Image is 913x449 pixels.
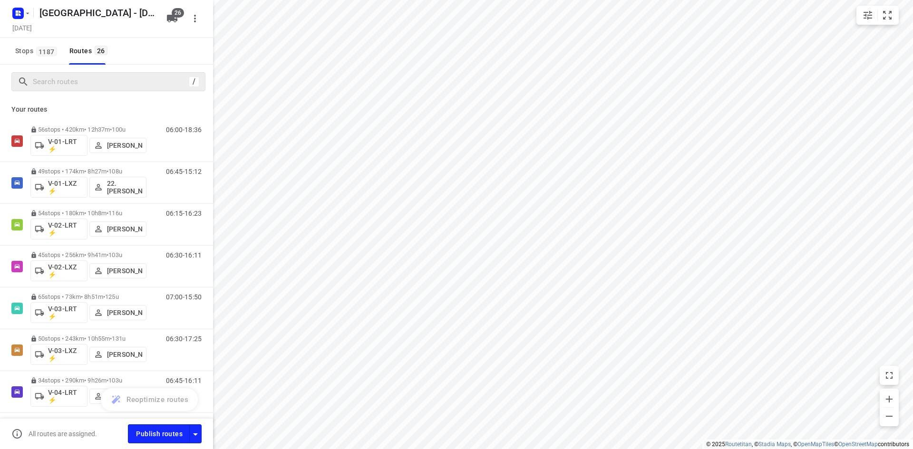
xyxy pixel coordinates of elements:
p: 06:30-16:11 [166,251,202,259]
span: • [110,126,112,133]
button: Reoptimize routes [101,388,198,411]
p: 06:00-18:36 [166,126,202,134]
p: 22. [PERSON_NAME] [107,180,142,195]
span: Stops [15,45,60,57]
button: V-04-LRT ⚡ [30,386,87,407]
button: V-01-LXZ ⚡ [30,177,87,198]
p: 50 stops • 243km • 10h55m [30,335,146,342]
li: © 2025 , © , © © contributors [706,441,909,448]
span: • [103,293,105,300]
p: V-04-LRT ⚡ [48,389,83,404]
span: 131u [112,335,126,342]
p: 45 stops • 256km • 9h41m [30,251,146,258]
div: Routes [69,45,110,57]
p: 06:30-17:25 [166,335,202,343]
button: 26 [163,9,182,28]
button: V-02-LRT ⚡ [30,219,87,239]
p: V-02-LRT ⚡ [48,221,83,237]
button: Map settings [858,6,877,25]
h5: Rename [36,5,159,20]
button: [PERSON_NAME] [89,221,146,237]
p: All routes are assigned. [29,430,97,438]
span: • [110,335,112,342]
a: OpenStreetMap [838,441,878,448]
span: 100u [112,126,126,133]
h5: Project date [9,22,36,33]
span: 125u [105,293,119,300]
span: 103u [108,251,122,258]
button: [PERSON_NAME] [89,347,146,362]
button: V-02-LXZ ⚡ [30,260,87,281]
p: 06:45-15:12 [166,168,202,175]
span: • [107,168,108,175]
button: More [185,9,204,28]
span: • [107,210,108,217]
p: 06:15-16:23 [166,210,202,217]
p: 49 stops • 174km • 8h27m [30,168,146,175]
span: Publish routes [136,428,183,440]
button: V-03-LXZ ⚡ [30,344,87,365]
p: 54 stops • 180km • 10h8m [30,210,146,217]
p: 56 stops • 420km • 12h37m [30,126,146,133]
button: Fit zoom [878,6,897,25]
button: V-01-LRT ⚡ [30,135,87,156]
button: [PERSON_NAME] [89,305,146,320]
p: Your routes [11,105,202,115]
a: OpenMapTiles [797,441,834,448]
p: [PERSON_NAME] [107,142,142,149]
button: Publish routes [128,424,190,443]
div: / [189,76,199,87]
button: V-03-LRT ⚡ [30,302,87,323]
p: [PERSON_NAME] [107,309,142,316]
p: 07:00-15:50 [166,293,202,301]
p: 34 stops • 290km • 9h26m [30,377,146,384]
button: [PERSON_NAME] [89,389,146,404]
button: [PERSON_NAME] [89,263,146,278]
p: V-01-LRT ⚡ [48,138,83,153]
div: small contained button group [856,6,899,25]
p: [PERSON_NAME] [107,267,142,275]
span: • [107,377,108,384]
span: 103u [108,377,122,384]
span: 1187 [36,47,57,56]
input: Search routes [33,75,189,89]
span: • [107,251,108,258]
p: V-03-LXZ ⚡ [48,347,83,362]
p: V-01-LXZ ⚡ [48,180,83,195]
p: V-03-LRT ⚡ [48,305,83,320]
span: 116u [108,210,122,217]
div: Driver app settings [190,428,201,439]
a: Stadia Maps [758,441,791,448]
a: Routetitan [725,441,752,448]
button: [PERSON_NAME] [89,138,146,153]
span: 26 [172,8,184,18]
button: 22. [PERSON_NAME] [89,177,146,198]
p: 65 stops • 73km • 8h51m [30,293,146,300]
p: [PERSON_NAME] [107,351,142,358]
p: [PERSON_NAME] [107,225,142,233]
span: 26 [95,46,107,55]
p: 06:45-16:11 [166,377,202,384]
span: 108u [108,168,122,175]
p: V-02-LXZ ⚡ [48,263,83,278]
